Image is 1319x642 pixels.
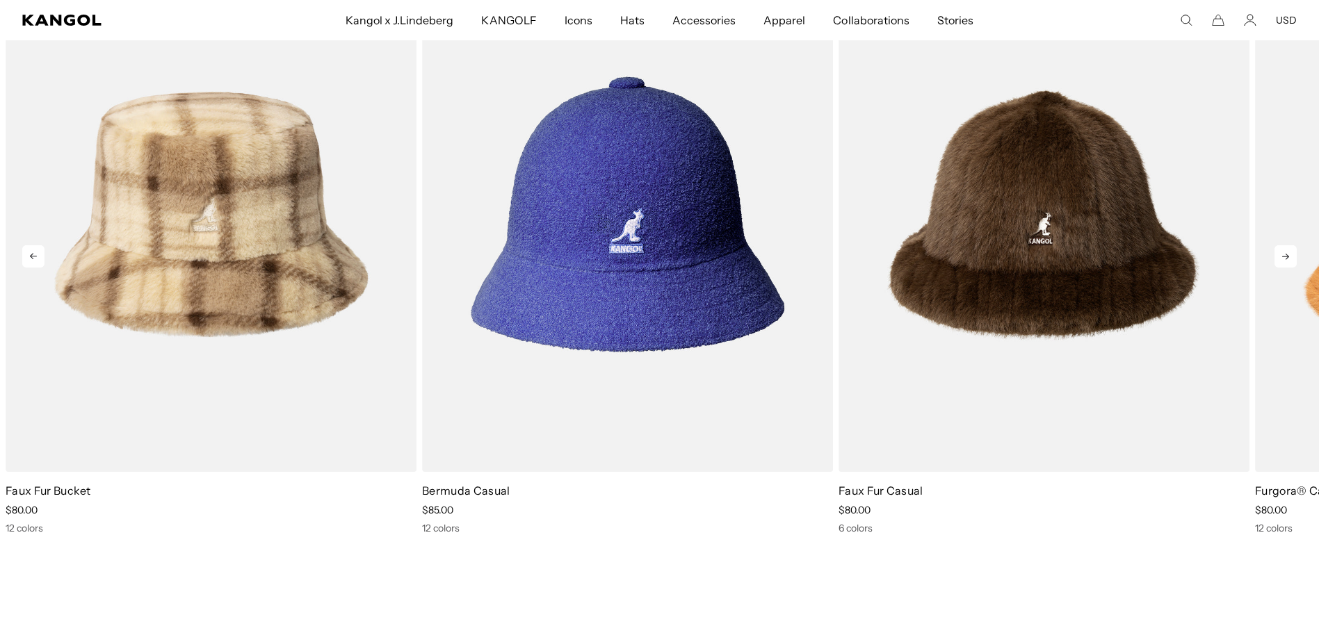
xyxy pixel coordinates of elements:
span: $85.00 [422,504,453,516]
button: USD [1276,14,1297,26]
span: $80.00 [839,504,871,516]
div: 6 colors [839,522,1249,534]
span: $80.00 [1255,504,1287,516]
div: 12 colors [6,522,416,534]
a: Faux Fur Casual [839,484,923,497]
div: 12 colors [422,522,833,534]
button: Cart [1212,14,1224,26]
span: $80.00 [6,504,38,516]
a: Faux Fur Bucket [6,484,91,497]
a: Account [1244,14,1256,26]
summary: Search here [1180,14,1192,26]
a: Kangol [22,15,229,26]
a: Bermuda Casual [422,484,510,497]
